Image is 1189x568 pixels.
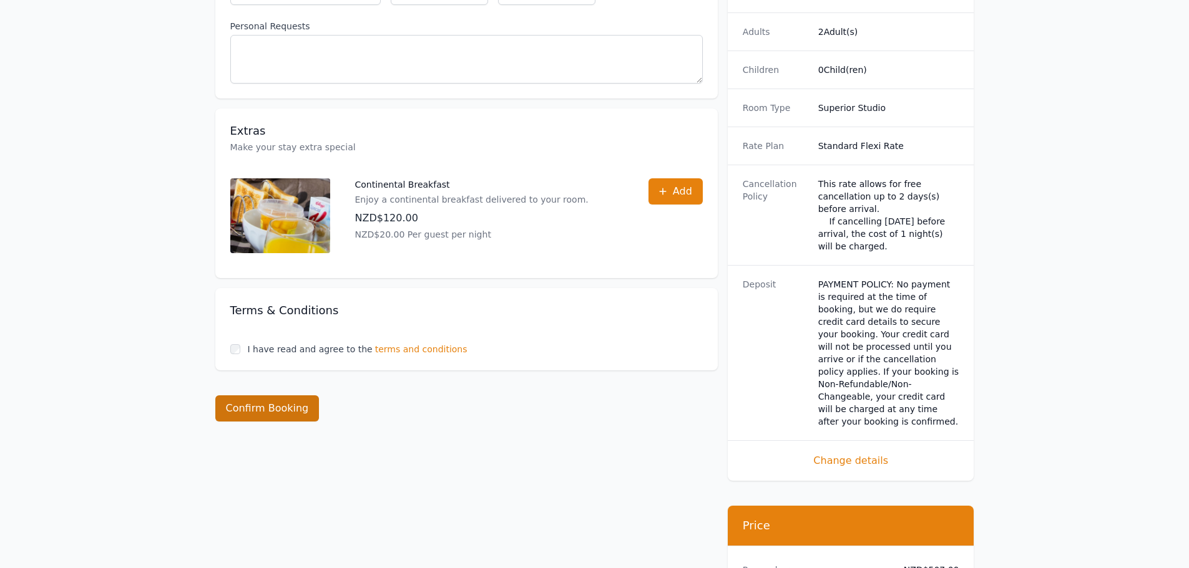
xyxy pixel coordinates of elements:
[743,278,808,428] dt: Deposit
[743,178,808,253] dt: Cancellation Policy
[375,343,467,355] span: terms and conditions
[215,395,320,421] button: Confirm Booking
[355,211,589,226] p: NZD$120.00
[230,20,703,32] label: Personal Requests
[673,184,692,199] span: Add
[743,26,808,38] dt: Adults
[230,178,330,253] img: Continental Breakfast
[818,102,959,114] dd: Superior Studio
[818,64,959,76] dd: 0 Child(ren)
[818,178,959,253] div: This rate allows for free cancellation up to 2 days(s) before arrival. If cancelling [DATE] befor...
[743,518,959,533] h3: Price
[743,140,808,152] dt: Rate Plan
[355,178,589,191] p: Continental Breakfast
[248,344,373,354] label: I have read and agree to the
[230,123,703,138] h3: Extras
[648,178,703,205] button: Add
[355,228,589,241] p: NZD$20.00 Per guest per night
[818,278,959,428] dd: PAYMENT POLICY: No payment is required at the time of booking, but we do require credit card deta...
[818,26,959,38] dd: 2 Adult(s)
[743,102,808,114] dt: Room Type
[230,303,703,318] h3: Terms & Conditions
[743,453,959,468] span: Change details
[743,64,808,76] dt: Children
[230,141,703,153] p: Make your stay extra special
[818,140,959,152] dd: Standard Flexi Rate
[355,193,589,206] p: Enjoy a continental breakfast delivered to your room.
